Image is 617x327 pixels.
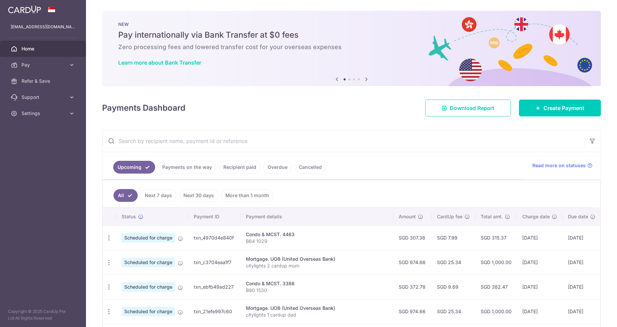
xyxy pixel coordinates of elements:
input: Search by recipient name, payment id or reference [102,130,584,152]
a: Download Report [425,100,511,116]
h6: Zero processing fees and lowered transfer cost for your overseas expenses [118,43,585,51]
a: Read more on statuses [532,162,592,169]
td: SGD 974.66 [393,299,432,324]
p: NEW [118,22,585,27]
span: Read more on statuses [532,162,586,169]
span: Support [21,94,66,101]
h4: Payments Dashboard [102,102,185,114]
p: citylights 2 cardup mum [246,262,388,269]
span: CardUp fee [437,213,462,220]
span: Refer & Save [21,78,66,84]
img: Bank transfer banner [102,11,601,86]
td: SGD 382.47 [475,275,517,299]
td: SGD 315.37 [475,225,517,250]
span: Create Payment [543,104,584,112]
span: Pay [21,62,66,68]
div: Mortgage. UOB (United Overseas Bank) [246,256,388,262]
td: [DATE] [517,250,563,275]
span: Home [21,45,66,52]
td: [DATE] [517,225,563,250]
a: Cancelled [295,161,326,174]
td: txn_21efe997c60 [188,299,240,324]
p: citylights 1 cardup dad [246,312,388,318]
a: Overdue [263,161,292,174]
td: [DATE] [517,275,563,299]
a: Upcoming [113,161,155,174]
div: Condo & MCST. 4463 [246,231,388,238]
td: SGD 1,000.00 [475,250,517,275]
span: Scheduled for charge [122,233,175,243]
a: More than 1 month [221,189,273,202]
span: Settings [21,110,66,117]
a: All [114,189,138,202]
span: Status [122,213,136,220]
td: txn_c3704eaa1f7 [188,250,240,275]
td: txn_ebfb49ad227 [188,275,240,299]
span: Charge date [522,213,550,220]
td: SGD 25.34 [432,299,475,324]
iframe: Opens a widget where you can find more information [574,307,610,324]
td: [DATE] [563,250,601,275]
h5: Pay internationally via Bank Transfer at $0 fees [118,30,585,40]
p: [EMAIL_ADDRESS][DOMAIN_NAME] [11,24,75,30]
span: Total amt. [481,213,503,220]
a: Recipient paid [219,161,261,174]
a: Next 30 days [179,189,218,202]
a: Next 7 days [140,189,176,202]
td: txn_4970d4e840f [188,225,240,250]
td: SGD 1,000.00 [475,299,517,324]
span: Due date [568,213,588,220]
td: [DATE] [563,299,601,324]
span: Scheduled for charge [122,307,175,316]
a: Create Payment [519,100,601,116]
a: Learn more about Bank Transfer [118,59,201,66]
td: [DATE] [517,299,563,324]
div: Condo & MCST. 3386 [246,280,388,287]
span: Scheduled for charge [122,258,175,267]
td: SGD 307.38 [393,225,432,250]
td: SGD 372.78 [393,275,432,299]
th: Payment details [240,208,393,225]
td: SGD 974.66 [393,250,432,275]
td: [DATE] [563,275,601,299]
span: Download Report [450,104,494,112]
p: B64 1029 [246,238,388,245]
td: SGD 25.34 [432,250,475,275]
img: CardUp [8,5,41,13]
span: Amount [399,213,416,220]
th: Payment ID [188,208,240,225]
a: Payments on the way [158,161,216,174]
td: [DATE] [563,225,601,250]
p: B90 1530 [246,287,388,294]
span: Scheduled for charge [122,282,175,292]
td: SGD 9.69 [432,275,475,299]
td: SGD 7.99 [432,225,475,250]
div: Mortgage. UOB (United Overseas Bank) [246,305,388,312]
